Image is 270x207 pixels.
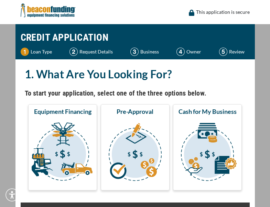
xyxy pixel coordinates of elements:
img: Step 1 [21,48,29,56]
h4: To start your application, select one of the three options below. [25,87,246,99]
span: Pre-Approval [117,107,153,116]
h1: CREDIT APPLICATION [21,28,250,48]
button: Equipment Financing [28,104,97,190]
p: Loan Type [31,48,52,56]
span: Equipment Financing [34,107,91,116]
img: Step 4 [176,48,185,56]
img: Equipment Financing [30,118,96,187]
p: Owner [186,48,201,56]
p: Review [229,48,245,56]
button: Cash for My Business [173,104,242,190]
p: Request Details [79,48,113,56]
img: Cash for My Business [174,118,240,187]
img: Step 2 [69,48,78,56]
p: Business [140,48,159,56]
img: Step 3 [130,48,139,56]
img: Pre-Approval [102,118,168,187]
h2: 1. What Are You Looking For? [25,66,246,82]
span: Cash for My Business [179,107,237,116]
p: This application is secure [196,8,250,16]
img: Step 5 [219,48,227,56]
button: Pre-Approval [101,104,170,190]
img: lock icon to convery security [189,10,194,16]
